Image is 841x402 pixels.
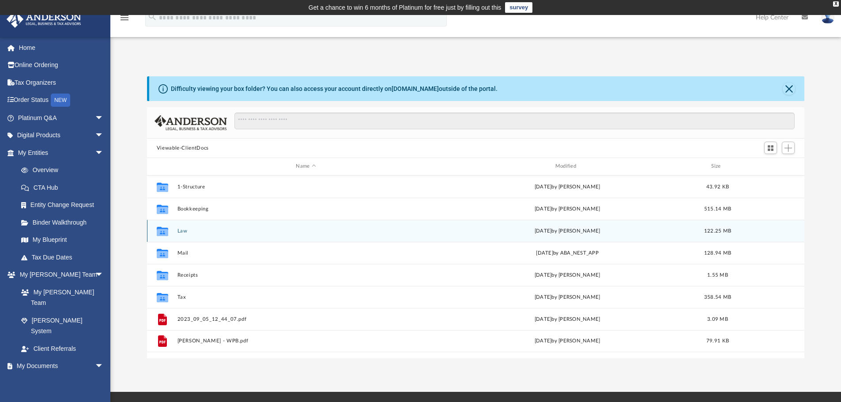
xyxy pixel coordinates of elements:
button: Tax [177,294,434,300]
div: [DATE] by [PERSON_NAME] [438,183,696,191]
div: close [833,1,839,7]
div: grid [147,176,805,358]
a: [PERSON_NAME] System [12,312,113,340]
a: Online Ordering [6,56,117,74]
a: Entity Change Request [12,196,117,214]
div: [DATE] by ABA_NEST_APP [438,249,696,257]
a: My [PERSON_NAME] Teamarrow_drop_down [6,266,113,284]
button: Viewable-ClientDocs [157,144,209,152]
button: Bookkeeping [177,206,434,212]
a: My Entitiesarrow_drop_down [6,144,117,162]
button: Switch to Grid View [764,142,777,154]
div: [DATE] by [PERSON_NAME] [438,315,696,323]
a: My Blueprint [12,231,113,249]
button: [PERSON_NAME] - WPB.pdf [177,338,434,344]
input: Search files and folders [234,113,795,129]
span: arrow_drop_down [95,127,113,145]
a: Tax Due Dates [12,248,117,266]
a: My Documentsarrow_drop_down [6,357,113,375]
img: User Pic [821,11,834,24]
span: 358.54 MB [704,294,731,299]
i: search [147,12,157,22]
span: 515.14 MB [704,206,731,211]
span: 1.55 MB [707,272,728,277]
a: Client Referrals [12,340,113,357]
button: Mail [177,250,434,256]
button: Law [177,228,434,234]
a: Platinum Q&Aarrow_drop_down [6,109,117,127]
a: Binder Walkthrough [12,214,117,231]
a: Digital Productsarrow_drop_down [6,127,117,144]
button: 1-Structure [177,184,434,190]
div: Get a chance to win 6 months of Platinum for free just by filling out this [309,2,502,13]
a: menu [119,17,130,23]
span: 128.94 MB [704,250,731,255]
span: 122.25 MB [704,228,731,233]
div: Difficulty viewing your box folder? You can also access your account directly on outside of the p... [171,84,498,94]
div: id [739,162,801,170]
a: Overview [12,162,117,179]
span: arrow_drop_down [95,144,113,162]
a: CTA Hub [12,179,117,196]
div: Modified [438,162,696,170]
span: 43.92 KB [706,184,729,189]
div: [DATE] by [PERSON_NAME] [438,293,696,301]
a: survey [505,2,532,13]
span: 79.91 KB [706,338,729,343]
i: menu [119,12,130,23]
div: [DATE] by [PERSON_NAME] [438,337,696,345]
div: [DATE] by [PERSON_NAME] [438,205,696,213]
span: 3.09 MB [707,316,728,321]
div: id [151,162,173,170]
a: Home [6,39,117,56]
span: arrow_drop_down [95,109,113,127]
img: Anderson Advisors Platinum Portal [4,11,84,28]
span: arrow_drop_down [95,266,113,284]
div: [DATE] by [PERSON_NAME] [438,271,696,279]
a: My [PERSON_NAME] Team [12,283,108,312]
button: Close [783,83,795,95]
a: Order StatusNEW [6,91,117,109]
button: Add [782,142,795,154]
div: Name [177,162,434,170]
div: NEW [51,94,70,107]
a: Tax Organizers [6,74,117,91]
a: [DOMAIN_NAME] [392,85,439,92]
button: Receipts [177,272,434,278]
span: arrow_drop_down [95,357,113,376]
div: [DATE] by [PERSON_NAME] [438,227,696,235]
div: Size [700,162,735,170]
button: 2023_09_05_12_44_07.pdf [177,316,434,322]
